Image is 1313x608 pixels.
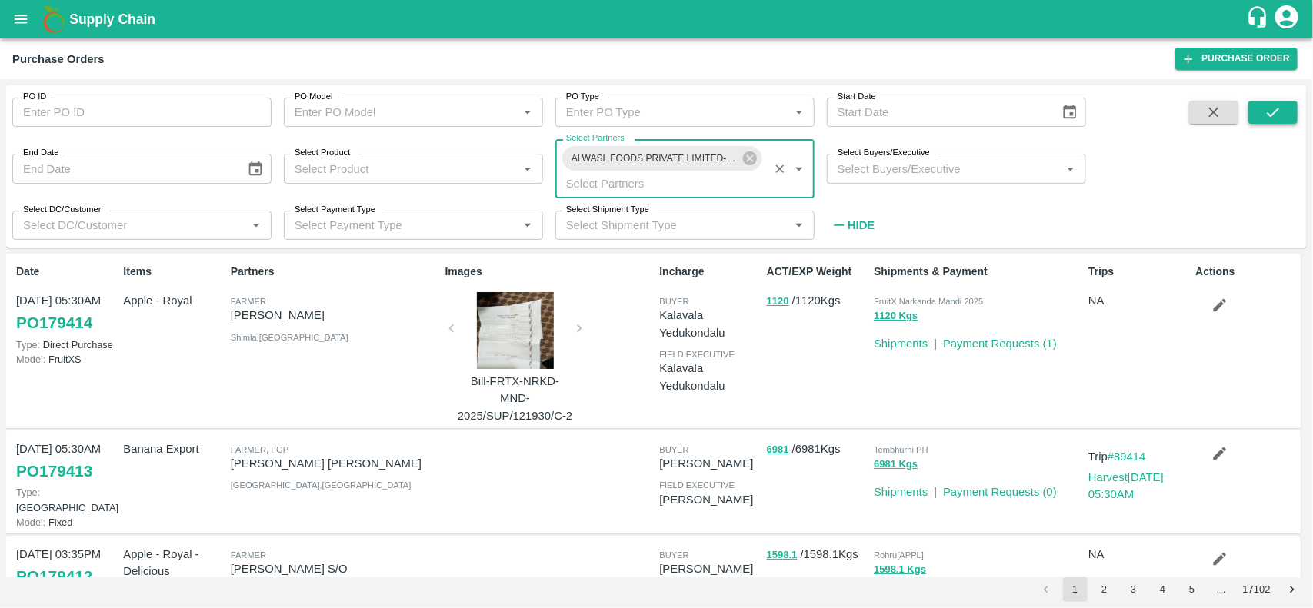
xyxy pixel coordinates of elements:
[1180,577,1205,602] button: Go to page 5
[445,264,654,280] p: Images
[1108,450,1146,463] a: #89414
[1196,264,1297,280] p: Actions
[874,307,918,325] button: 1120 Kgs
[566,91,599,103] label: PO Type
[789,102,809,122] button: Open
[566,204,649,216] label: Select Shipment Type
[231,297,266,306] span: Farmer
[767,440,868,458] p: / 6981 Kgs
[16,264,117,280] p: Date
[23,204,101,216] label: Select DC/Customer
[874,550,924,560] span: Rohru[APPL]
[789,215,809,235] button: Open
[123,546,224,580] p: Apple - Royal - Delicious
[1246,5,1273,33] div: customer-support
[69,8,1246,30] a: Supply Chain
[231,480,412,490] span: [GEOGRAPHIC_DATA] , [GEOGRAPHIC_DATA]
[874,486,928,498] a: Shipments
[831,158,1056,178] input: Select Buyers/Executive
[1238,577,1275,602] button: Go to page 17102
[16,457,92,485] a: PO179413
[231,550,266,560] span: Farmer
[231,264,439,280] p: Partners
[943,337,1057,350] a: Payment Requests (1)
[518,215,538,235] button: Open
[123,440,224,457] p: Banana Export
[458,373,573,424] p: Bill-FRTX-NRKD-MND-2025/SUP/121930/C-2
[560,173,765,193] input: Select Partners
[38,4,69,35] img: logo
[518,159,538,179] button: Open
[288,102,513,122] input: Enter PO Model
[874,337,928,350] a: Shipments
[560,102,785,122] input: Enter PO Type
[1092,577,1117,602] button: Go to page 2
[16,563,92,590] a: PO179412
[874,445,928,454] span: Tembhurni PH
[659,297,688,306] span: buyer
[767,546,868,563] p: / 1598.1 Kgs
[16,517,45,528] span: Model:
[16,440,117,457] p: [DATE] 05:30AM
[16,292,117,309] p: [DATE] 05:30AM
[1088,292,1189,309] p: NA
[659,455,760,472] p: [PERSON_NAME]
[1031,577,1307,602] nav: pagination navigation
[123,264,224,280] p: Items
[767,292,868,310] p: / 1120 Kgs
[659,350,735,359] span: field executive
[16,487,40,498] span: Type:
[874,264,1082,280] p: Shipments & Payment
[246,215,266,235] button: Open
[767,441,789,459] button: 6981
[562,151,746,167] span: ALWASL FOODS PRIVATE LIMITED-[GEOGRAPHIC_DATA], -8928438013
[16,352,117,367] p: FruitXS
[288,215,493,235] input: Select Payment Type
[659,307,760,341] p: Kalavala Yedukondalu
[231,333,348,342] span: Shimla , [GEOGRAPHIC_DATA]
[1088,264,1189,280] p: Trips
[1088,546,1189,563] p: NA
[16,354,45,365] span: Model:
[928,329,937,352] div: |
[295,204,375,216] label: Select Payment Type
[767,293,789,311] button: 1120
[874,456,918,473] button: 6981 Kgs
[659,360,760,394] p: Kalavala Yedukondalu
[16,309,92,337] a: PO179414
[562,146,762,171] div: ALWASL FOODS PRIVATE LIMITED-[GEOGRAPHIC_DATA], -8928438013
[770,158,791,179] button: Clear
[1280,577,1305,602] button: Go to next page
[123,292,224,309] p: Apple - Royal
[928,477,937,500] div: |
[12,49,105,69] div: Purchase Orders
[827,98,1049,127] input: Start Date
[827,212,879,238] button: Hide
[659,264,760,280] p: Incharge
[1088,448,1189,465] p: Trip
[16,339,40,351] span: Type:
[560,215,765,235] input: Select Shipment Type
[231,307,439,324] p: [PERSON_NAME]
[17,215,242,235] input: Select DC/Customer
[12,154,235,183] input: End Date
[659,480,735,490] span: field executive
[566,132,625,145] label: Select Partners
[295,147,350,159] label: Select Product
[1209,583,1234,597] div: …
[241,154,270,184] button: Choose date
[231,455,439,472] p: [PERSON_NAME] [PERSON_NAME]
[874,297,983,306] span: FruitX Narkanda Mandi 2025
[1175,48,1298,70] a: Purchase Order
[659,550,688,560] span: buyer
[838,147,930,159] label: Select Buyers/Executive
[23,147,58,159] label: End Date
[659,491,760,508] p: [PERSON_NAME]
[16,337,117,352] p: Direct Purchase
[659,560,760,577] p: [PERSON_NAME]
[69,12,155,27] b: Supply Chain
[767,264,868,280] p: ACT/EXP Weight
[23,91,46,103] label: PO ID
[848,219,875,231] strong: Hide
[1121,577,1146,602] button: Go to page 3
